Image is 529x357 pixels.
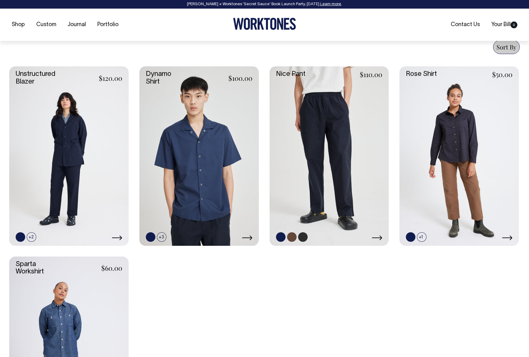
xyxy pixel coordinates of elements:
[95,20,121,30] a: Portfolio
[34,20,59,30] a: Custom
[27,232,36,242] span: +2
[65,20,88,30] a: Journal
[448,20,482,30] a: Contact Us
[9,20,27,30] a: Shop
[417,232,426,242] span: +1
[320,2,341,6] a: Learn more
[6,2,523,6] div: [PERSON_NAME] × Worktones ‘Secret Sauce’ Book Launch Party, [DATE]. .
[489,20,520,30] a: Your Bill0
[496,43,516,51] span: Sort By
[157,232,166,242] span: +3
[511,22,517,28] span: 0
